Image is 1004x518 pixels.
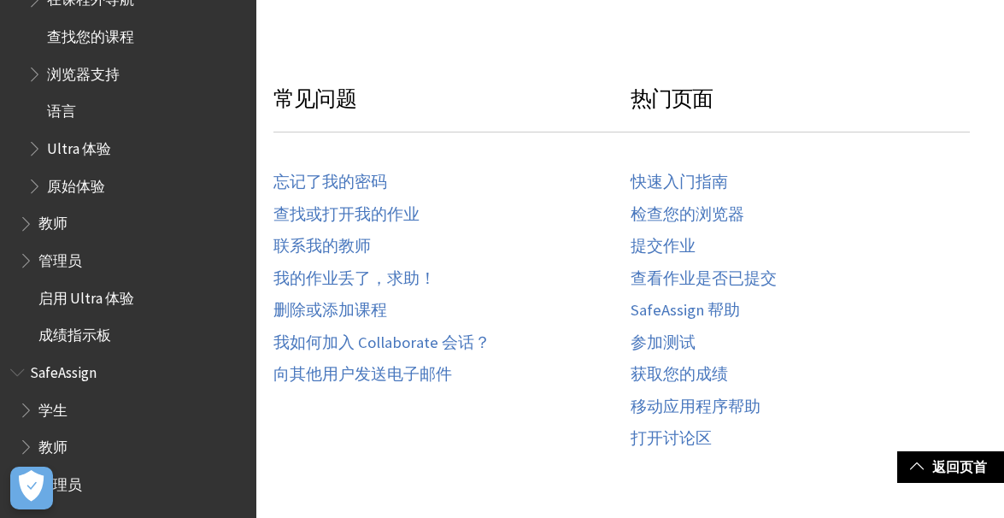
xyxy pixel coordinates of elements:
h3: 常见问题 [273,83,631,133]
span: 原始体验 [47,172,105,195]
a: 移动应用程序帮助 [631,397,760,417]
span: 语言 [47,97,76,121]
a: 快速入门指南 [631,173,728,192]
a: 查看作业是否已提交 [631,269,777,289]
a: 删除或添加课程 [273,301,387,321]
a: 我如何加入 Collaborate 会话？ [273,333,490,353]
a: 获取您的成绩 [631,365,728,385]
span: 浏览器支持 [47,60,120,83]
span: 教师 [38,433,68,456]
a: 我的作业丢了，求助！ [273,269,436,289]
span: 管理员 [38,470,82,493]
span: 查找您的课程 [47,22,134,45]
a: 打开讨论区 [631,429,712,449]
a: 参加测试 [631,333,696,353]
a: 查找或打开我的作业 [273,205,420,225]
span: 管理员 [38,246,82,269]
a: 向其他用户发送电子邮件 [273,365,452,385]
span: SafeAssign [30,358,97,381]
a: 提交作业 [631,237,696,256]
span: 学生 [38,396,68,419]
span: Ultra 体验 [47,134,111,157]
span: 教师 [38,209,68,233]
button: Open Preferences [10,467,53,509]
nav: Book outline for Blackboard SafeAssign [10,358,246,499]
span: 成绩指示板 [38,321,111,344]
a: 返回页首 [897,451,1004,483]
a: 忘记了我的密码 [273,173,387,192]
a: 联系我的教师 [273,237,371,256]
h3: 热门页面 [631,83,971,133]
span: 启用 Ultra 体验 [38,284,134,307]
a: 检查您的浏览器 [631,205,744,225]
a: SafeAssign 帮助 [631,301,740,321]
